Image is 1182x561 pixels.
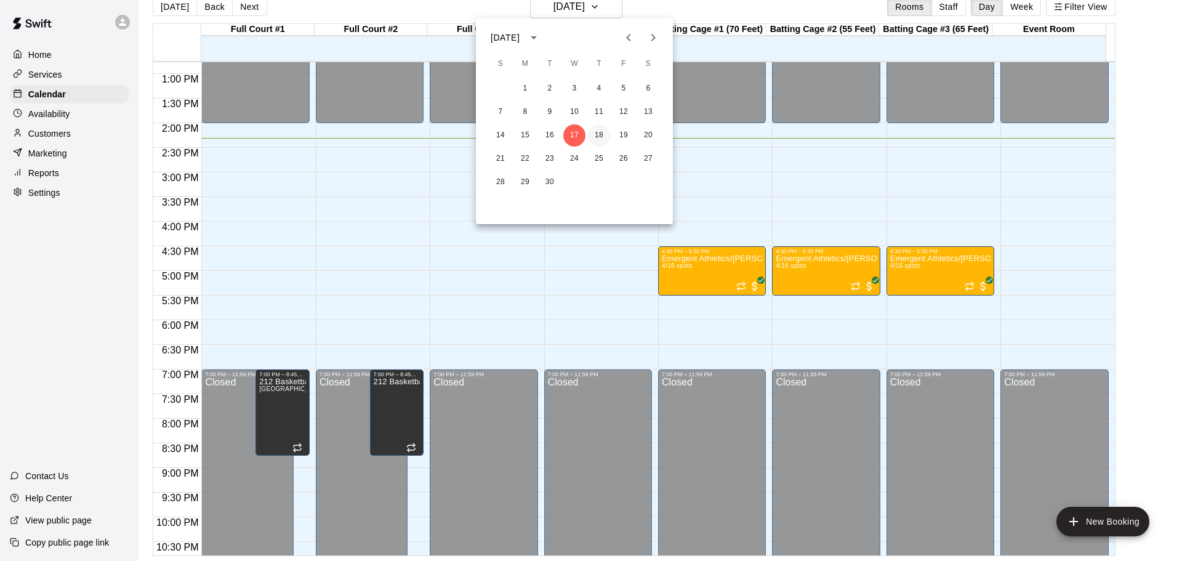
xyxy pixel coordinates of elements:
[588,52,610,76] span: Thursday
[637,148,659,170] button: 27
[539,171,561,193] button: 30
[514,78,536,100] button: 1
[641,25,665,50] button: Next month
[539,148,561,170] button: 23
[613,148,635,170] button: 26
[514,124,536,147] button: 15
[637,78,659,100] button: 6
[613,78,635,100] button: 5
[491,31,520,44] div: [DATE]
[613,52,635,76] span: Friday
[563,124,585,147] button: 17
[613,101,635,123] button: 12
[588,148,610,170] button: 25
[563,52,585,76] span: Wednesday
[514,101,536,123] button: 8
[637,101,659,123] button: 13
[637,52,659,76] span: Saturday
[539,124,561,147] button: 16
[523,27,544,48] button: calendar view is open, switch to year view
[563,101,585,123] button: 10
[588,124,610,147] button: 18
[539,52,561,76] span: Tuesday
[514,52,536,76] span: Monday
[539,101,561,123] button: 9
[539,78,561,100] button: 2
[489,124,512,147] button: 14
[489,101,512,123] button: 7
[489,52,512,76] span: Sunday
[613,124,635,147] button: 19
[588,78,610,100] button: 4
[489,171,512,193] button: 28
[588,101,610,123] button: 11
[514,171,536,193] button: 29
[489,148,512,170] button: 21
[616,25,641,50] button: Previous month
[563,78,585,100] button: 3
[637,124,659,147] button: 20
[514,148,536,170] button: 22
[563,148,585,170] button: 24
